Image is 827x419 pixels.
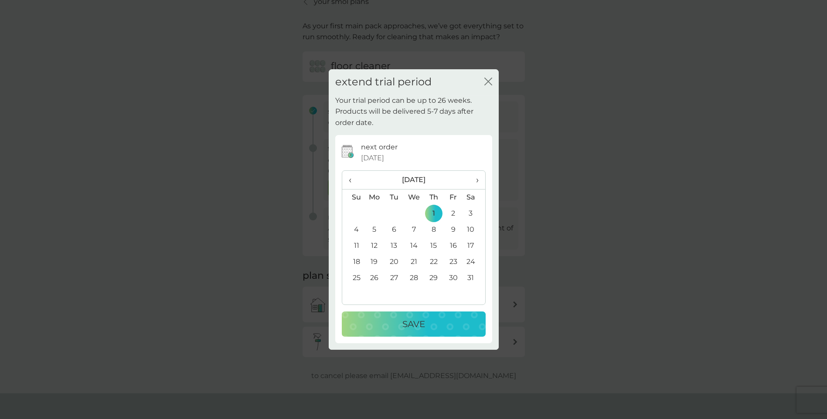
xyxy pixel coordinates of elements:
td: 11 [342,238,364,254]
td: 24 [463,254,485,270]
td: 13 [384,238,404,254]
span: ‹ [349,171,358,189]
td: 7 [404,222,424,238]
p: Save [402,317,425,331]
button: Save [342,311,486,337]
td: 21 [404,254,424,270]
p: Your trial period can be up to 26 weeks. Products will be delivered 5-7 days after order date. [335,95,492,128]
td: 1 [424,206,443,222]
td: 27 [384,270,404,286]
td: 31 [463,270,485,286]
td: 26 [364,270,385,286]
td: 4 [342,222,364,238]
td: 25 [342,270,364,286]
td: 6 [384,222,404,238]
th: Fr [443,189,463,206]
p: next order [361,142,398,153]
th: Tu [384,189,404,206]
th: Sa [463,189,485,206]
td: 28 [404,270,424,286]
th: We [404,189,424,206]
th: Th [424,189,443,206]
td: 15 [424,238,443,254]
th: [DATE] [364,171,463,189]
td: 30 [443,270,463,286]
td: 17 [463,238,485,254]
td: 23 [443,254,463,270]
td: 14 [404,238,424,254]
td: 2 [443,206,463,222]
th: Su [342,189,364,206]
span: › [470,171,478,189]
td: 19 [364,254,385,270]
span: [DATE] [361,152,384,164]
th: Mo [364,189,385,206]
td: 29 [424,270,443,286]
td: 10 [463,222,485,238]
td: 9 [443,222,463,238]
td: 3 [463,206,485,222]
td: 5 [364,222,385,238]
td: 22 [424,254,443,270]
td: 8 [424,222,443,238]
button: close [484,78,492,87]
h2: extend trial period [335,76,432,88]
td: 16 [443,238,463,254]
td: 18 [342,254,364,270]
td: 12 [364,238,385,254]
td: 20 [384,254,404,270]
